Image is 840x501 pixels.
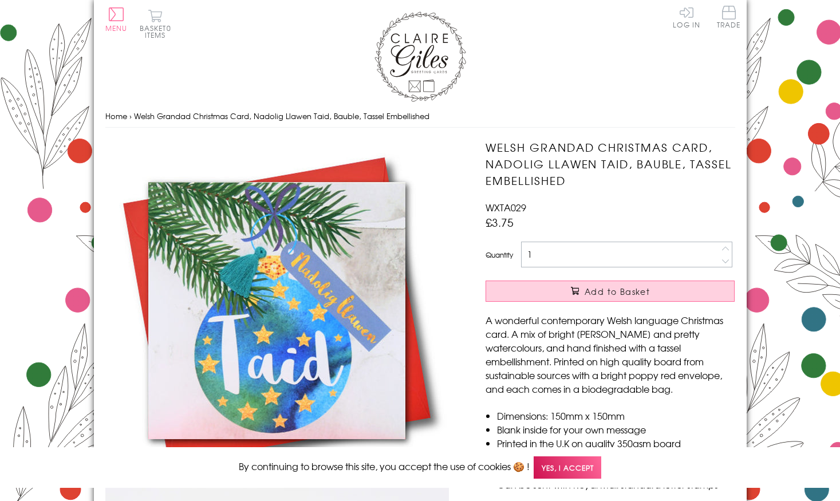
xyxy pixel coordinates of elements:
[374,11,466,102] img: Claire Giles Greetings Cards
[145,23,171,40] span: 0 items
[134,111,429,121] span: Welsh Grandad Christmas Card, Nadolig Llawen Taid, Bauble, Tassel Embellished
[534,456,601,479] span: Yes, I accept
[486,214,514,230] span: £3.75
[105,7,128,31] button: Menu
[105,139,449,482] img: Welsh Grandad Christmas Card, Nadolig Llawen Taid, Bauble, Tassel Embellished
[673,6,700,28] a: Log In
[585,286,650,297] span: Add to Basket
[497,409,735,423] li: Dimensions: 150mm x 150mm
[497,436,735,450] li: Printed in the U.K on quality 350gsm board
[105,105,735,128] nav: breadcrumbs
[486,200,526,214] span: WXTA029
[129,111,132,121] span: ›
[486,250,513,260] label: Quantity
[486,281,735,302] button: Add to Basket
[140,9,171,38] button: Basket0 items
[717,6,741,28] span: Trade
[486,139,735,188] h1: Welsh Grandad Christmas Card, Nadolig Llawen Taid, Bauble, Tassel Embellished
[105,111,127,121] a: Home
[497,423,735,436] li: Blank inside for your own message
[717,6,741,30] a: Trade
[105,23,128,33] span: Menu
[486,313,735,396] p: A wonderful contemporary Welsh language Christmas card. A mix of bright [PERSON_NAME] and pretty ...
